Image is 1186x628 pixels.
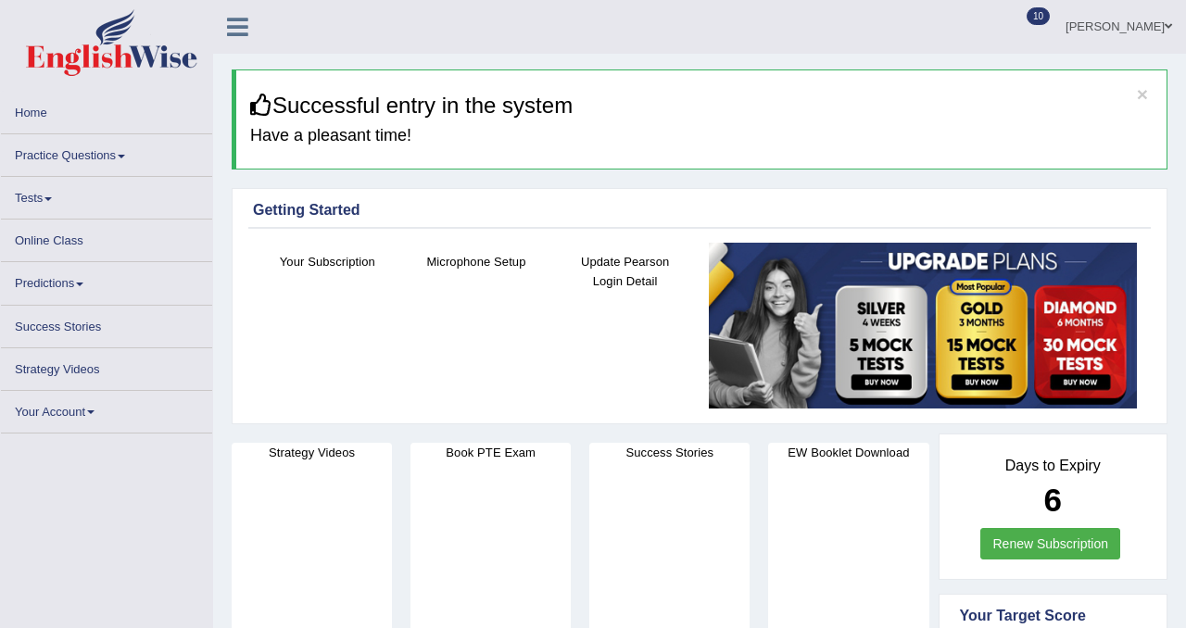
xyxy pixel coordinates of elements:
[709,243,1137,408] img: small5.jpg
[1137,84,1148,104] button: ×
[589,443,750,462] h4: Success Stories
[1,306,212,342] a: Success Stories
[1,92,212,128] a: Home
[410,443,571,462] h4: Book PTE Exam
[560,252,690,291] h4: Update Pearson Login Detail
[960,605,1147,627] div: Your Target Score
[1,134,212,170] a: Practice Questions
[1,348,212,384] a: Strategy Videos
[1,177,212,213] a: Tests
[411,252,542,271] h4: Microphone Setup
[768,443,928,462] h4: EW Booklet Download
[253,199,1146,221] div: Getting Started
[250,94,1153,118] h3: Successful entry in the system
[232,443,392,462] h4: Strategy Videos
[250,127,1153,145] h4: Have a pleasant time!
[262,252,393,271] h4: Your Subscription
[1,220,212,256] a: Online Class
[1,262,212,298] a: Predictions
[980,528,1120,559] a: Renew Subscription
[1027,7,1050,25] span: 10
[960,458,1147,474] h4: Days to Expiry
[1,391,212,427] a: Your Account
[1044,482,1062,518] b: 6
